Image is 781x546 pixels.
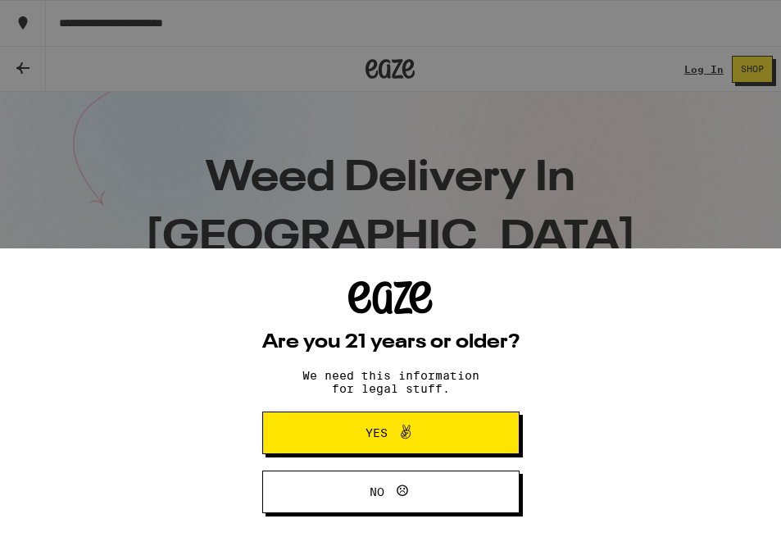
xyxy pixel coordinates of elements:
[10,11,118,25] span: Hi. Need any help?
[262,333,520,353] h2: Are you 21 years or older?
[366,427,388,439] span: Yes
[370,486,384,498] span: No
[288,369,493,395] p: We need this information for legal stuff.
[262,471,520,513] button: No
[262,412,520,454] button: Yes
